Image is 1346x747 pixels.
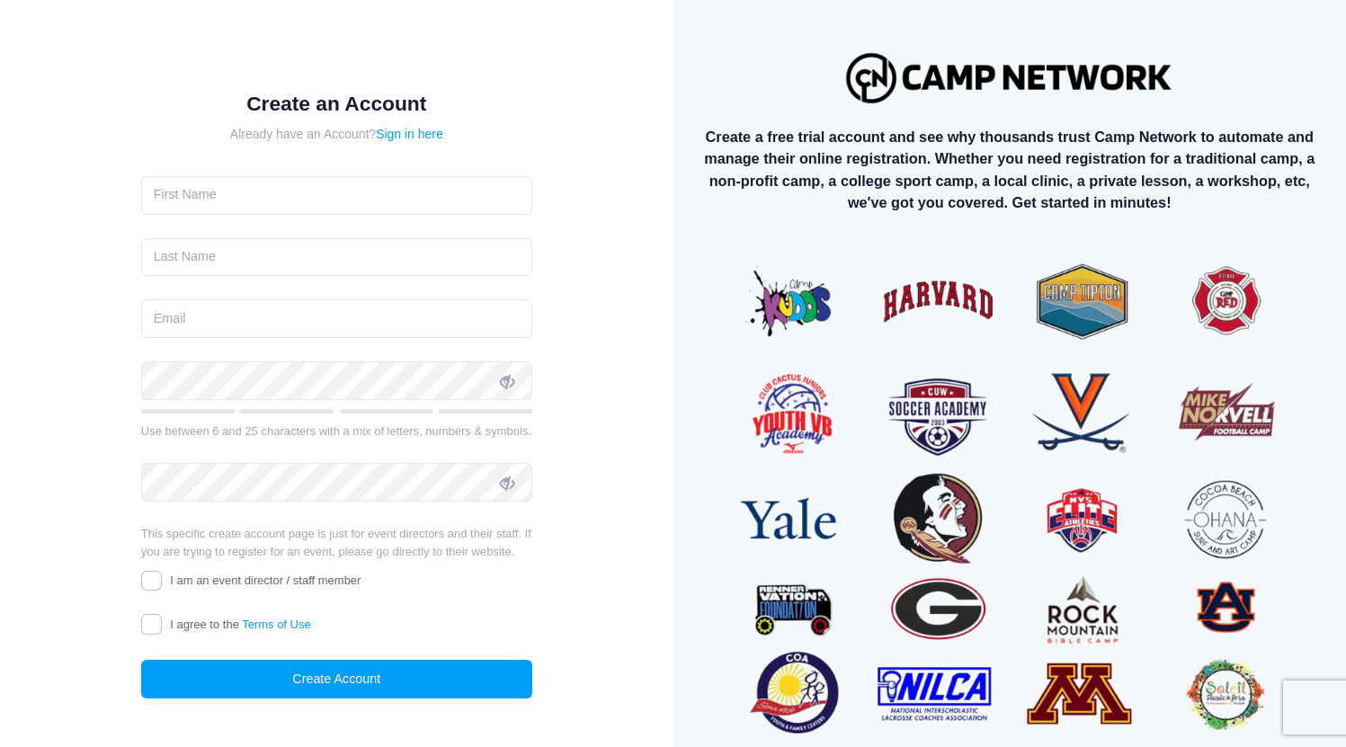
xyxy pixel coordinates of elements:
p: Create a free trial account and see why thousands trust Camp Network to automate and manage their... [688,126,1332,214]
input: Last Name [141,238,532,277]
img: Logo [838,44,1181,111]
button: Create Account [141,660,532,698]
input: I am an event director / staff member [141,571,162,591]
h1: Create an Account [141,92,532,116]
a: Sign in here [376,127,443,141]
a: Terms of Use [242,618,311,631]
span: I am an event director / staff member [170,574,361,587]
input: I agree to theTerms of Use [141,614,162,635]
div: Already have an Account? [141,125,532,144]
input: First Name [141,176,532,215]
span: I agree to the [170,618,310,631]
input: Email [141,299,532,338]
div: Use between 6 and 25 characters with a mix of letters, numbers & symbols. [141,422,532,440]
p: This specific create account page is just for event directors and their staff. If you are trying ... [141,525,532,560]
keeper-lock: Open Keeper Popup [499,184,521,206]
